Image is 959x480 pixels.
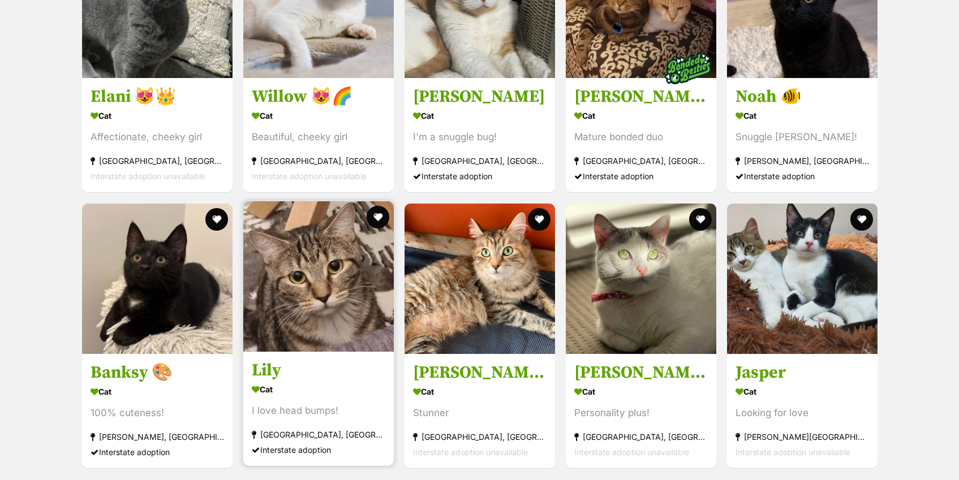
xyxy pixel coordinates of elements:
a: Lily Cat I love head bumps! [GEOGRAPHIC_DATA], [GEOGRAPHIC_DATA] Interstate adoption favourite [243,351,394,466]
div: [PERSON_NAME], [GEOGRAPHIC_DATA] [91,429,224,444]
div: Affectionate, cheeky girl [91,130,224,145]
div: Interstate adoption [736,169,869,184]
div: Cat [91,383,224,400]
div: [GEOGRAPHIC_DATA], [GEOGRAPHIC_DATA] [252,154,385,169]
div: Cat [736,108,869,124]
h3: Jasper [736,362,869,383]
h3: Noah 🐠 [736,87,869,108]
span: Interstate adoption unavailable [91,172,205,181]
img: Lily [243,201,394,352]
div: [GEOGRAPHIC_DATA], [GEOGRAPHIC_DATA] [413,429,547,444]
img: Heidi 🌸 [566,204,716,354]
a: [PERSON_NAME] 🌸 Cat Personality plus! [GEOGRAPHIC_DATA], [GEOGRAPHIC_DATA] Interstate adoption un... [566,353,716,468]
span: Interstate adoption unavailable [413,447,528,457]
div: Beautiful, cheeky girl [252,130,385,145]
div: [GEOGRAPHIC_DATA], [GEOGRAPHIC_DATA] [574,429,708,444]
div: [PERSON_NAME], [GEOGRAPHIC_DATA] [736,154,869,169]
button: favourite [205,208,228,231]
div: [GEOGRAPHIC_DATA], [GEOGRAPHIC_DATA] [252,427,385,442]
h3: [PERSON_NAME] 🌸 [574,362,708,383]
div: Cat [574,383,708,400]
h3: Willow 😻🌈 [252,87,385,108]
span: Interstate adoption unavailable [736,447,850,457]
div: [GEOGRAPHIC_DATA], [GEOGRAPHIC_DATA] [413,154,547,169]
div: Cat [413,108,547,124]
div: Cat [252,381,385,397]
a: [PERSON_NAME] 💕💕😽 Cat Stunner [GEOGRAPHIC_DATA], [GEOGRAPHIC_DATA] Interstate adoption unavailabl... [405,353,555,468]
img: Jasper [727,204,878,354]
h3: [PERSON_NAME] & Sherlock - Assisted Rehome [574,87,708,108]
div: I'm a snuggle bug! [413,130,547,145]
div: Snuggle [PERSON_NAME]! [736,130,869,145]
div: Mature bonded duo [574,130,708,145]
button: favourite [850,208,873,231]
button: favourite [689,208,712,231]
div: 100% cuteness! [91,405,224,421]
span: Interstate adoption unavailable [574,447,689,457]
a: [PERSON_NAME] Cat I'm a snuggle bug! [GEOGRAPHIC_DATA], [GEOGRAPHIC_DATA] Interstate adoption fav... [405,78,555,193]
div: Cat [91,108,224,124]
div: Cat [252,108,385,124]
a: Elani 😻👑 Cat Affectionate, cheeky girl [GEOGRAPHIC_DATA], [GEOGRAPHIC_DATA] Interstate adoption u... [82,78,233,193]
img: Banksy 🎨 [82,204,233,354]
h3: [PERSON_NAME] [413,87,547,108]
h3: Banksy 🎨 [91,362,224,383]
div: Interstate adoption [252,442,385,457]
a: [PERSON_NAME] & Sherlock - Assisted Rehome Cat Mature bonded duo [GEOGRAPHIC_DATA], [GEOGRAPHIC_D... [566,78,716,193]
button: favourite [367,206,389,228]
div: Cat [413,383,547,400]
h3: [PERSON_NAME] 💕💕😽 [413,362,547,383]
a: Jasper Cat Looking for love [PERSON_NAME][GEOGRAPHIC_DATA], [GEOGRAPHIC_DATA] Interstate adoption... [727,353,878,468]
div: Interstate adoption [574,169,708,184]
div: [GEOGRAPHIC_DATA], [GEOGRAPHIC_DATA] [91,154,224,169]
span: Interstate adoption unavailable [252,172,367,181]
a: Noah 🐠 Cat Snuggle [PERSON_NAME]! [PERSON_NAME], [GEOGRAPHIC_DATA] Interstate adoption favourite [727,78,878,193]
div: Cat [574,108,708,124]
div: [PERSON_NAME][GEOGRAPHIC_DATA], [GEOGRAPHIC_DATA] [736,429,869,444]
div: Interstate adoption [91,444,224,460]
div: Interstate adoption [413,169,547,184]
img: Myla 💕💕😽 [405,204,555,354]
div: Stunner [413,405,547,421]
img: bonded besties [660,41,716,97]
div: Personality plus! [574,405,708,421]
div: Looking for love [736,405,869,421]
div: I love head bumps! [252,403,385,418]
a: Willow 😻🌈 Cat Beautiful, cheeky girl [GEOGRAPHIC_DATA], [GEOGRAPHIC_DATA] Interstate adoption una... [243,78,394,193]
div: [GEOGRAPHIC_DATA], [GEOGRAPHIC_DATA] [574,154,708,169]
h3: Lily [252,360,385,381]
div: Cat [736,383,869,400]
h3: Elani 😻👑 [91,87,224,108]
button: favourite [528,208,551,231]
a: Banksy 🎨 Cat 100% cuteness! [PERSON_NAME], [GEOGRAPHIC_DATA] Interstate adoption favourite [82,353,233,468]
